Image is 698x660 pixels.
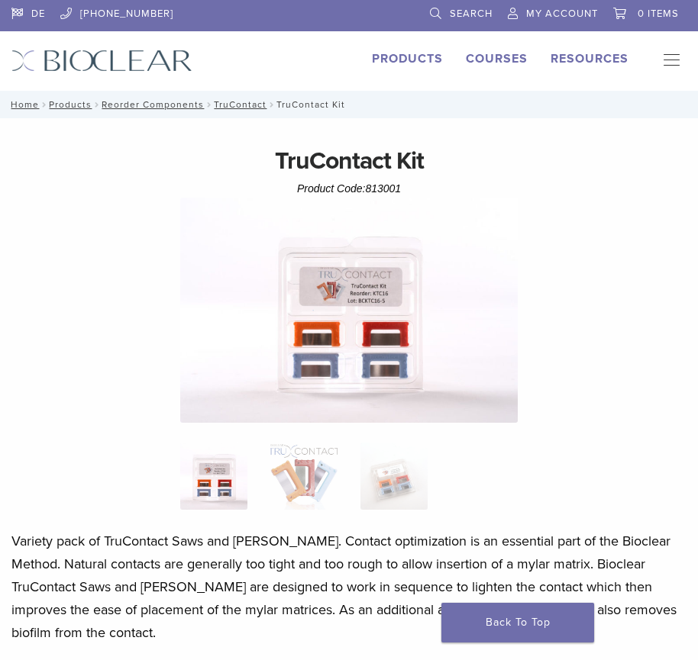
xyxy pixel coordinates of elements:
span: / [204,101,214,108]
a: Courses [466,51,528,66]
a: Resources [551,51,629,66]
a: Products [372,51,443,66]
img: TruContact Kit - Image 3 [360,443,428,510]
span: 813001 [365,182,401,195]
span: / [92,101,102,108]
a: Back To Top [441,603,594,642]
span: My Account [526,8,598,20]
span: / [39,101,49,108]
a: Products [49,99,92,110]
p: Variety pack of TruContact Saws and [PERSON_NAME]. Contact optimization is an essential part of t... [11,530,687,644]
a: TruContact [214,99,267,110]
img: Bioclear [11,50,192,72]
a: Reorder Components [102,99,204,110]
span: 0 items [638,8,679,20]
a: Home [6,99,39,110]
h1: TruContact Kit [11,143,687,179]
nav: Primary Navigation [651,50,687,72]
span: Search [450,8,493,20]
span: Product Code: [297,182,401,195]
img: TruContact-Assorted-1 [180,198,518,423]
img: TruContact-Assorted-1-324x324.jpg [180,443,247,510]
img: TruContact Kit - Image 2 [270,443,338,510]
span: / [267,101,276,108]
